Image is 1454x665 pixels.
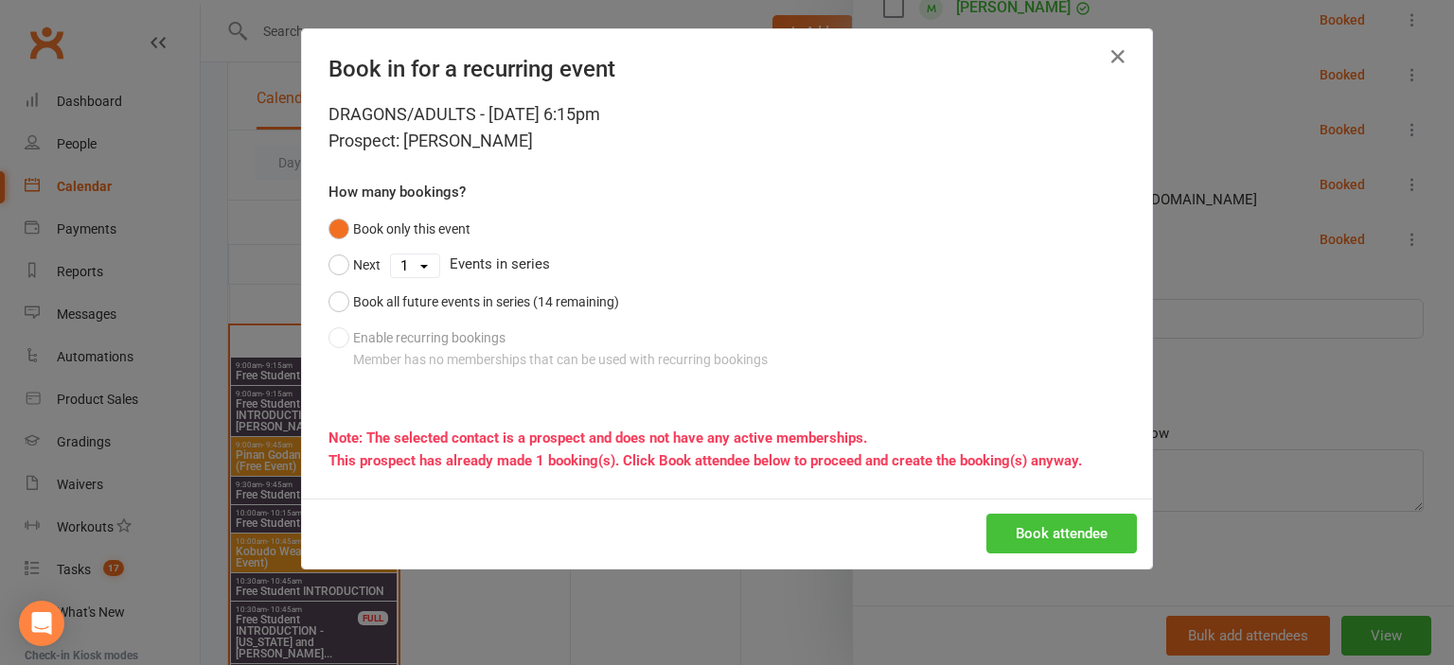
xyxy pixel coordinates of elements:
[1103,42,1133,72] button: Close
[328,247,381,283] button: Next
[328,449,1126,472] div: This prospect has already made 1 booking(s). Click Book attendee below to proceed and create the ...
[328,427,1126,449] div: Note: The selected contact is a prospect and does not have any active memberships.
[328,181,466,203] label: How many bookings?
[353,291,619,312] div: Book all future events in series (14 remaining)
[328,211,470,247] button: Book only this event
[328,56,1126,82] h4: Book in for a recurring event
[19,601,64,646] div: Open Intercom Messenger
[328,284,619,320] button: Book all future events in series (14 remaining)
[986,514,1137,553] button: Book attendee
[328,101,1126,154] div: DRAGONS/ADULTS - [DATE] 6:15pm Prospect: [PERSON_NAME]
[328,247,1126,283] div: Events in series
